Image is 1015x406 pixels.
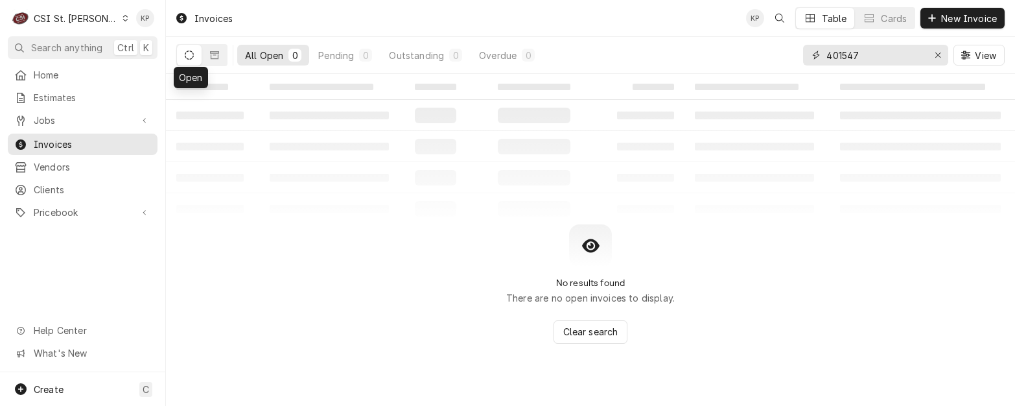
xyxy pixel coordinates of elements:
div: 0 [452,49,460,62]
div: Open [174,67,208,88]
h2: No results found [556,278,625,289]
a: Go to Help Center [8,320,157,341]
span: Search anything [31,41,102,54]
a: Invoices [8,134,157,155]
span: Invoices [34,137,151,151]
div: Outstanding [389,49,444,62]
div: 0 [362,49,369,62]
span: Home [34,68,151,82]
span: Clear search [561,325,621,339]
table: All Open Invoices List Loading [166,74,1015,224]
span: Help Center [34,324,150,337]
span: ‌ [498,84,570,90]
span: K [143,41,149,54]
a: Go to Jobs [8,110,157,131]
button: New Invoice [920,8,1005,29]
div: Table [822,12,847,25]
span: C [143,383,149,396]
span: ‌ [840,84,985,90]
span: Clients [34,183,151,197]
span: View [972,49,999,62]
a: Home [8,64,157,86]
span: New Invoice [939,12,999,25]
button: Clear search [554,320,628,344]
span: Ctrl [117,41,134,54]
div: Kym Parson's Avatar [136,9,154,27]
a: Vendors [8,156,157,178]
div: All Open [245,49,283,62]
span: Create [34,384,64,395]
div: Cards [881,12,907,25]
div: Kym Parson's Avatar [746,9,764,27]
div: KP [746,9,764,27]
span: ‌ [695,84,799,90]
p: There are no open invoices to display. [506,291,675,305]
span: Estimates [34,91,151,104]
div: KP [136,9,154,27]
span: Pricebook [34,206,132,219]
a: Go to Pricebook [8,202,157,223]
div: 0 [524,49,532,62]
span: Vendors [34,160,151,174]
div: Overdue [479,49,517,62]
div: 0 [291,49,299,62]
button: Search anythingCtrlK [8,36,157,59]
div: CSI St. [PERSON_NAME] [34,12,118,25]
div: CSI St. Louis's Avatar [12,9,30,27]
span: ‌ [633,84,674,90]
span: What's New [34,346,150,360]
button: Erase input [927,45,948,66]
a: Go to What's New [8,342,157,364]
span: Jobs [34,113,132,127]
a: Estimates [8,87,157,108]
input: Keyword search [826,45,924,66]
div: Pending [318,49,354,62]
span: ‌ [270,84,373,90]
button: Open search [769,8,790,29]
a: Clients [8,179,157,200]
div: C [12,9,30,27]
span: ‌ [415,84,456,90]
button: View [953,45,1005,66]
